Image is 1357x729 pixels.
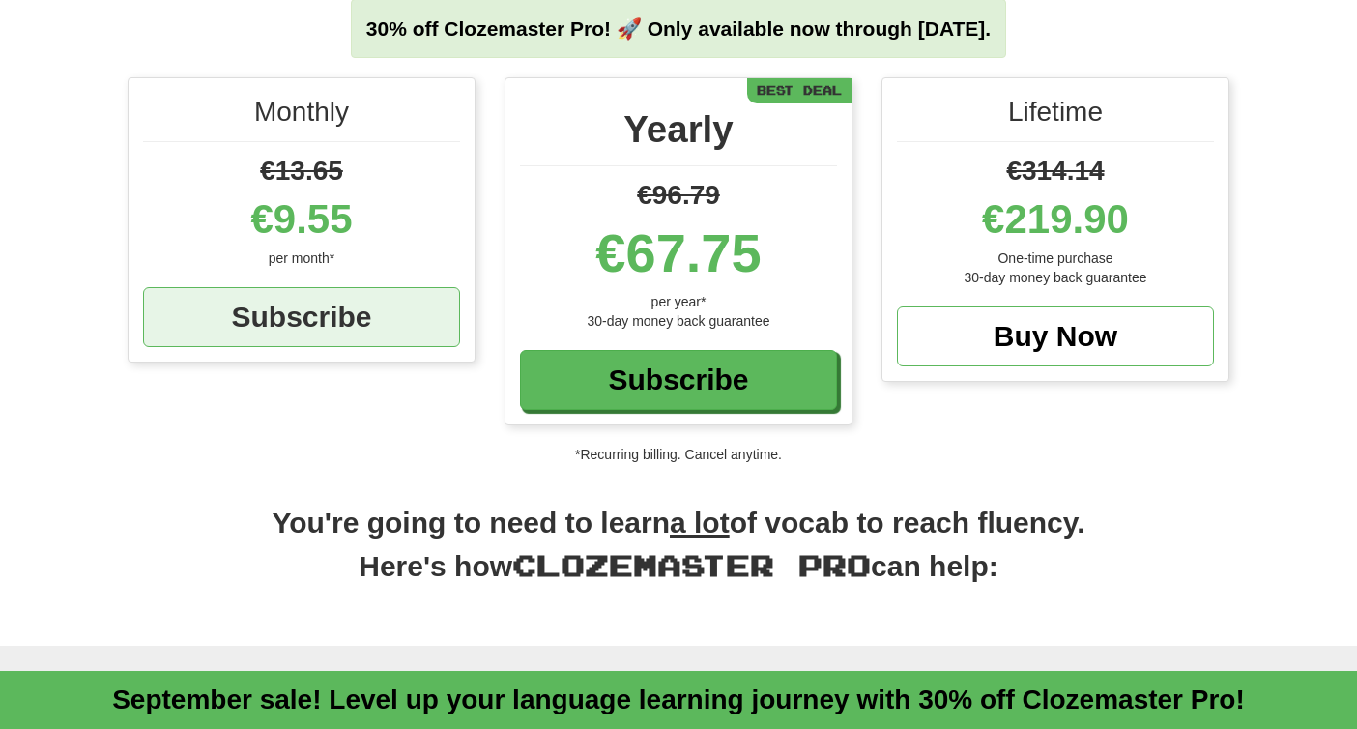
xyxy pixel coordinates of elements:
[747,78,852,102] div: Best Deal
[1006,156,1104,186] span: €314.14
[897,306,1214,366] a: Buy Now
[520,215,837,292] div: €67.75
[897,248,1214,268] div: One-time purchase
[520,311,837,331] div: 30-day money back guarantee
[366,17,991,40] strong: 30% off Clozemaster Pro! 🚀 Only available now through [DATE].
[128,503,1229,607] h2: You're going to need to learn of vocab to reach fluency. Here's how can help:
[897,190,1214,248] div: €219.90
[143,93,460,142] div: Monthly
[143,287,460,347] a: Subscribe
[112,685,1245,714] a: September sale! Level up your language learning journey with 30% off Clozemaster Pro!
[897,268,1214,287] div: 30-day money back guarantee
[670,507,730,539] u: a lot
[520,102,837,166] div: Yearly
[512,547,871,582] span: Clozemaster Pro
[897,93,1214,142] div: Lifetime
[520,292,837,311] div: per year*
[520,350,837,410] a: Subscribe
[637,180,720,210] span: €96.79
[260,156,343,186] span: €13.65
[143,190,460,248] div: €9.55
[143,248,460,268] div: per month*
